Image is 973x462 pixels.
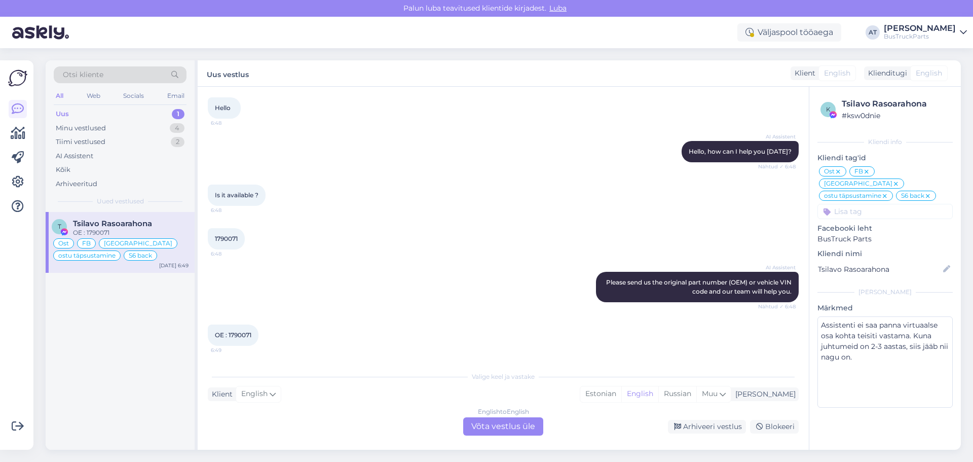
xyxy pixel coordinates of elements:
span: English [916,68,942,79]
span: English [824,68,850,79]
span: Tsilavo Rasoarahona [73,219,152,228]
span: Please send us the original part number (OEM) or vehicle VIN code and our team will help you. [606,278,793,295]
span: 1790071 [215,235,238,242]
div: All [54,89,65,102]
div: Võta vestlus üle [463,417,543,436]
div: Socials [121,89,146,102]
a: [PERSON_NAME]BusTruckParts [884,24,967,41]
span: Nähtud ✓ 6:48 [758,303,796,310]
span: Luba [546,4,570,13]
span: FB [854,168,863,174]
div: [DATE] 6:49 [159,262,189,269]
label: Uus vestlus [207,66,249,80]
span: S6 back [901,193,924,199]
img: Askly Logo [8,68,27,88]
div: OE : 1790071 [73,228,189,237]
div: Web [85,89,102,102]
div: Arhiveeritud [56,179,97,189]
div: [PERSON_NAME] [817,288,953,297]
div: [PERSON_NAME] [884,24,956,32]
div: Arhiveeri vestlus [668,420,746,434]
span: ostu täpsustamine [58,253,116,259]
p: Kliendi tag'id [817,153,953,163]
span: Nähtud ✓ 6:48 [758,163,796,170]
span: [GEOGRAPHIC_DATA] [824,181,892,187]
span: Otsi kliente [63,69,103,80]
span: FB [82,240,91,246]
textarea: Assistenti ei saa panna virtuaalse osa kohta teisiti vastama. Kuna juhtumeid on 2-3 aastas, siis ... [817,316,953,408]
div: 2 [171,137,184,147]
span: Is it available ? [215,191,258,199]
span: T [58,223,61,230]
div: Valige keel ja vastake [208,372,799,381]
span: [GEOGRAPHIC_DATA] [104,240,172,246]
div: Tsilavo Rasoarahona [842,98,950,110]
div: Russian [658,386,696,402]
div: AT [866,25,880,40]
span: Hello [215,104,231,112]
input: Lisa nimi [818,264,941,275]
p: Kliendi nimi [817,248,953,259]
span: S6 back [129,253,152,259]
div: # ksw0dnie [842,110,950,121]
span: Muu [702,389,718,398]
span: AI Assistent [758,264,796,271]
span: Hello, how can I help you [DATE]? [689,148,792,155]
div: [PERSON_NAME] [731,389,796,400]
div: Minu vestlused [56,123,106,133]
span: ostu täpsustamine [824,193,881,199]
div: Uus [56,109,69,119]
div: 4 [170,123,184,133]
span: 6:48 [211,119,249,127]
div: Klienditugi [864,68,907,79]
div: Blokeeri [750,420,799,434]
p: Facebooki leht [817,223,953,234]
div: Klient [791,68,815,79]
div: Kõik [56,165,70,175]
input: Lisa tag [817,204,953,219]
span: 6:48 [211,250,249,258]
span: English [241,388,268,400]
p: BusTruck Parts [817,234,953,244]
div: Kliendi info [817,137,953,147]
span: k [826,105,831,113]
span: AI Assistent [758,133,796,140]
div: Väljaspool tööaega [737,23,841,42]
div: Estonian [580,386,621,402]
span: 6:49 [211,346,249,354]
div: AI Assistent [56,151,93,161]
div: BusTruckParts [884,32,956,41]
span: Uued vestlused [97,197,144,206]
div: Tiimi vestlused [56,137,105,147]
span: Ost [824,168,835,174]
div: 1 [172,109,184,119]
div: English to English [478,407,529,416]
p: Märkmed [817,303,953,313]
div: Klient [208,389,233,400]
div: English [621,386,658,402]
span: OE : 1790071 [215,331,251,339]
span: Ost [58,240,69,246]
div: Email [165,89,186,102]
span: 6:48 [211,206,249,214]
